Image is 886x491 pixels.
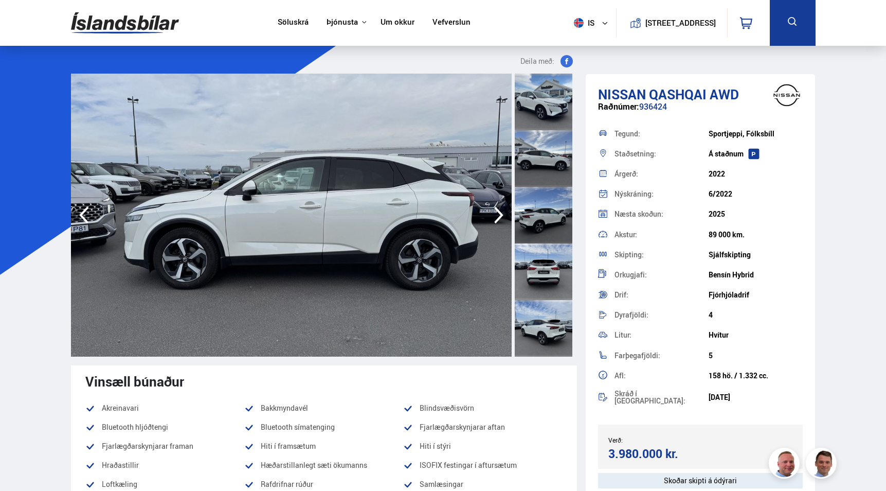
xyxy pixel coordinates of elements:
[709,210,803,218] div: 2025
[649,85,739,103] span: Qashqai AWD
[570,8,616,38] button: is
[598,85,646,103] span: Nissan
[614,331,709,339] div: Litur:
[244,421,403,433] li: Bluetooth símatenging
[709,311,803,319] div: 4
[608,447,697,461] div: 3.980.000 kr.
[614,130,709,137] div: Tegund:
[709,331,803,339] div: Hvítur
[709,291,803,299] div: Fjórhjóladrif
[278,17,309,28] a: Söluskrá
[614,271,709,278] div: Orkugjafi:
[244,440,403,452] li: Hiti í framsætum
[709,393,803,401] div: [DATE]
[709,251,803,259] div: Sjálfskipting
[598,473,803,488] div: Skoðar skipti á ódýrari
[244,459,403,471] li: Hæðarstillanlegt sæti ökumanns
[614,251,709,258] div: Skipting:
[85,374,563,389] div: Vinsæll búnaður
[614,352,709,359] div: Farþegafjöldi:
[85,421,244,433] li: Bluetooth hljóðtengi
[598,102,803,122] div: 936424
[85,459,244,471] li: Hraðastillir
[71,6,179,40] img: G0Ugv5HjCgRt.svg
[766,79,807,111] img: brand logo
[608,436,700,444] div: Verð:
[614,190,709,198] div: Nýskráning:
[614,211,709,218] div: Næsta skoðun:
[709,130,803,138] div: Sportjeppi, Fólksbíll
[614,231,709,238] div: Akstur:
[709,150,803,158] div: Á staðnum
[244,478,403,490] li: Rafdrifnar rúður
[614,311,709,319] div: Dyrafjöldi:
[649,19,712,27] button: [STREET_ADDRESS]
[403,440,562,452] li: Hiti í stýri
[614,170,709,178] div: Árgerð:
[614,150,709,157] div: Staðsetning:
[403,478,562,490] li: Samlæsingar
[614,291,709,299] div: Drif:
[85,440,244,452] li: Fjarlægðarskynjarar framan
[516,55,577,67] button: Deila með:
[574,18,584,28] img: svg+xml;base64,PHN2ZyB4bWxucz0iaHR0cDovL3d3dy53My5vcmcvMjAwMC9zdmciIHdpZHRoPSI1MTIiIGhlaWdodD0iNT...
[327,17,358,27] button: Þjónusta
[709,271,803,279] div: Bensín Hybrid
[709,170,803,178] div: 2022
[85,402,244,414] li: Akreinavari
[520,55,554,67] span: Deila með:
[709,372,803,380] div: 158 hö. / 1.332 cc.
[244,402,403,414] li: Bakkmyndavél
[807,449,838,480] img: FbJEzSuNWCJXmdc-.webp
[614,372,709,379] div: Afl:
[85,478,244,490] li: Loftkæling
[71,74,512,357] img: 3184607.jpeg
[403,402,562,414] li: Blindsvæðisvörn
[709,231,803,239] div: 89 000 km.
[570,18,595,28] span: is
[709,352,803,360] div: 5
[598,101,639,112] span: Raðnúmer:
[403,421,562,433] li: Fjarlægðarskynjarar aftan
[614,390,709,405] div: Skráð í [GEOGRAPHIC_DATA]:
[770,449,801,480] img: siFngHWaQ9KaOqBr.png
[432,17,471,28] a: Vefverslun
[381,17,414,28] a: Um okkur
[709,190,803,198] div: 6/2022
[403,459,562,471] li: ISOFIX festingar í aftursætum
[622,8,721,38] a: [STREET_ADDRESS]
